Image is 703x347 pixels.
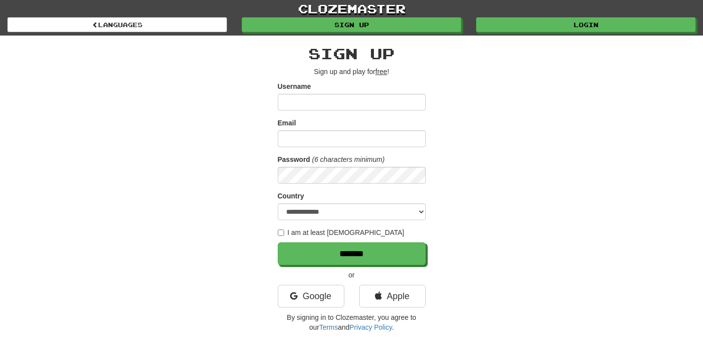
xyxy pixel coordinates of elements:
[476,17,696,32] a: Login
[278,228,405,237] label: I am at least [DEMOGRAPHIC_DATA]
[278,154,310,164] label: Password
[278,230,284,236] input: I am at least [DEMOGRAPHIC_DATA]
[319,323,338,331] a: Terms
[278,81,311,91] label: Username
[7,17,227,32] a: Languages
[278,312,426,332] p: By signing in to Clozemaster, you agree to our and .
[242,17,461,32] a: Sign up
[375,68,387,76] u: free
[278,270,426,280] p: or
[278,285,344,308] a: Google
[278,118,296,128] label: Email
[278,191,304,201] label: Country
[359,285,426,308] a: Apple
[349,323,392,331] a: Privacy Policy
[312,155,385,163] em: (6 characters minimum)
[278,45,426,62] h2: Sign up
[278,67,426,77] p: Sign up and play for !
